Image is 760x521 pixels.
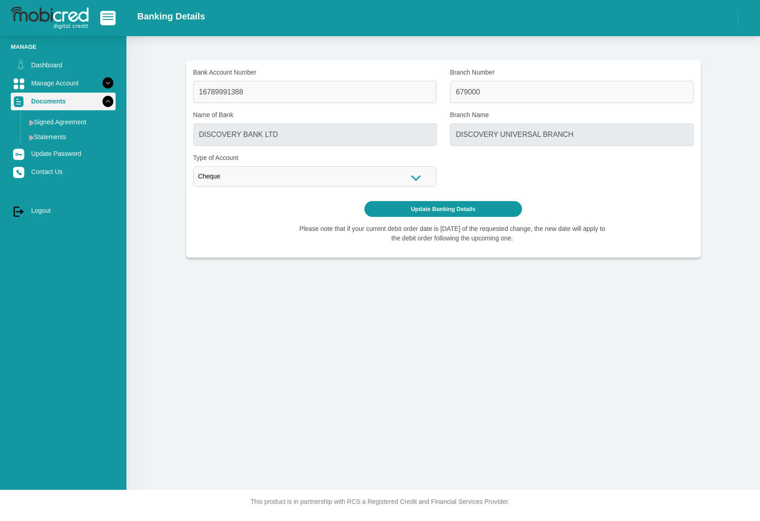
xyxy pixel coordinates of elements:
[450,110,694,120] label: Branch Name
[11,202,116,219] a: Logout
[364,201,522,217] button: Update Banking Details
[297,224,608,243] li: Please note that if your current debit order date is [DATE] of the requested change, the new date...
[193,68,437,77] label: Bank Account Number
[11,145,116,162] a: Update Password
[11,42,116,51] li: Manage
[25,115,116,129] a: Signed Agreement
[130,497,631,507] p: This product is in partnership with RCS a Registered Credit and Financial Services Provider.
[11,163,116,180] a: Contact Us
[193,123,437,146] input: Name of Bank
[137,11,205,22] h2: Banking Details
[11,75,116,92] a: Manage Account
[11,56,116,74] a: Dashboard
[29,135,34,141] img: menu arrow
[450,123,694,146] input: Branch Name
[193,110,437,120] label: Name of Bank
[450,68,694,77] label: Branch Number
[193,166,437,187] div: Cheque
[193,81,437,103] input: Bank Account Number
[193,153,437,163] label: Type of Account
[11,7,89,29] img: logo-mobicred.svg
[11,93,116,110] a: Documents
[29,120,34,126] img: menu arrow
[25,130,116,144] a: Statements
[450,81,694,103] input: Branch Number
